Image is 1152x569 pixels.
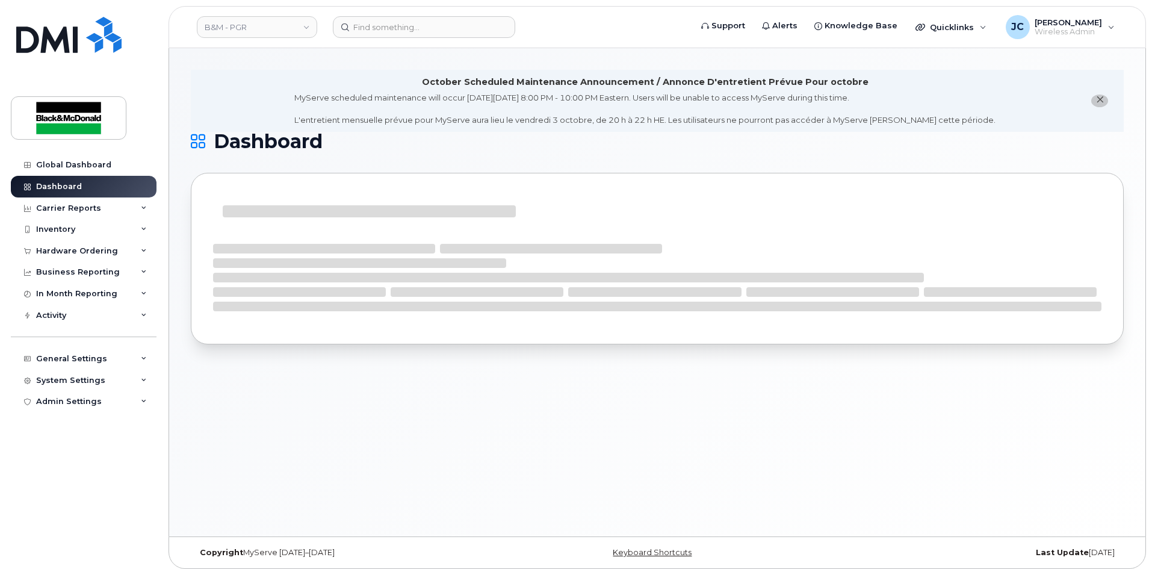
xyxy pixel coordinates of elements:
[294,92,996,126] div: MyServe scheduled maintenance will occur [DATE][DATE] 8:00 PM - 10:00 PM Eastern. Users will be u...
[813,548,1124,558] div: [DATE]
[613,548,692,557] a: Keyboard Shortcuts
[214,132,323,151] span: Dashboard
[422,76,869,89] div: October Scheduled Maintenance Announcement / Annonce D'entretient Prévue Pour octobre
[1036,548,1089,557] strong: Last Update
[191,548,502,558] div: MyServe [DATE]–[DATE]
[200,548,243,557] strong: Copyright
[1091,95,1108,107] button: close notification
